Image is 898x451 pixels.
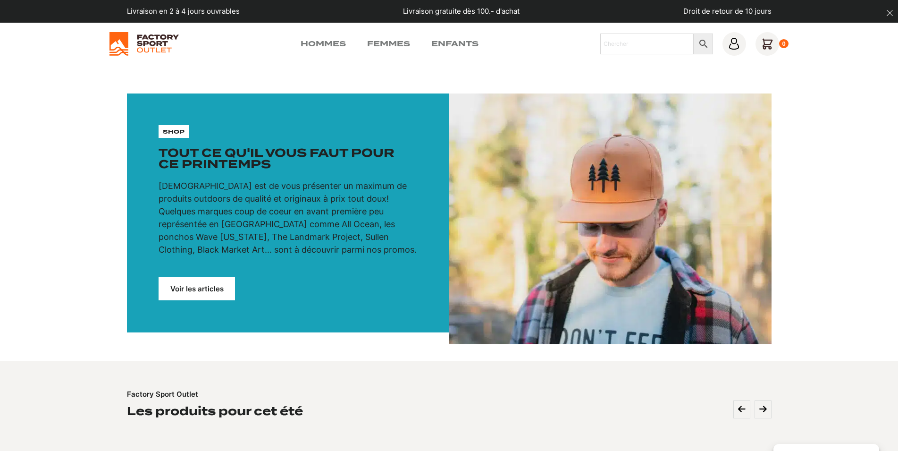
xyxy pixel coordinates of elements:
[159,179,417,256] p: [DEMOGRAPHIC_DATA] est de vous présenter un maximum de produits outdoors de qualité et originaux ...
[127,404,303,418] h2: Les produits pour cet été
[779,39,789,49] div: 0
[159,147,417,170] h1: Tout ce qu'il vous faut pour ce printemps
[403,6,520,17] p: Livraison gratuite dès 100.- d'achat
[600,34,694,54] input: Chercher
[367,38,410,50] a: Femmes
[163,128,185,136] p: shop
[127,389,198,400] p: Factory Sport Outlet
[881,5,898,21] button: dismiss
[109,32,179,56] img: Factory Sport Outlet
[683,6,772,17] p: Droit de retour de 10 jours
[127,6,240,17] p: Livraison en 2 à 4 jours ouvrables
[431,38,478,50] a: Enfants
[301,38,346,50] a: Hommes
[159,277,235,300] a: Voir les articles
